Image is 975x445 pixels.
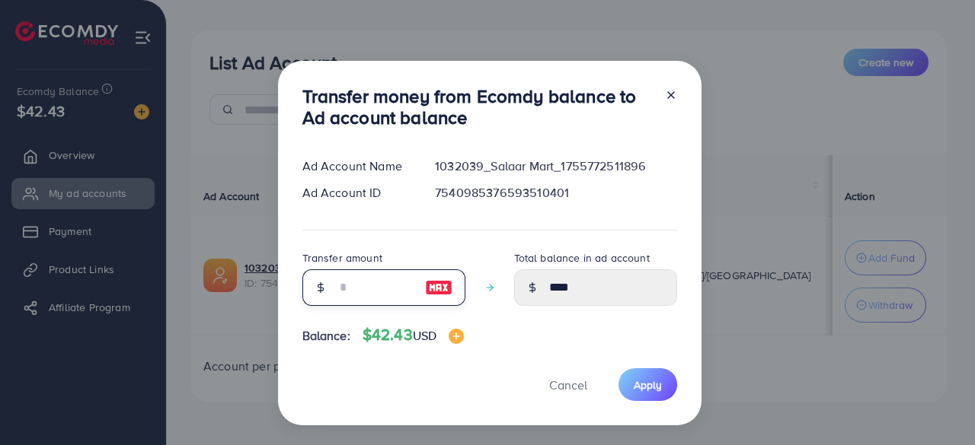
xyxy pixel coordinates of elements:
[302,250,382,265] label: Transfer amount
[449,329,464,344] img: image
[413,327,436,344] span: USD
[423,157,689,175] div: 1032039_Salaar Mart_1755772511896
[634,377,662,393] span: Apply
[363,326,464,345] h4: $42.43
[619,368,677,401] button: Apply
[910,377,964,434] iframe: Chat
[302,85,653,129] h3: Transfer money from Ecomdy balance to Ad account balance
[423,184,689,202] div: 7540985376593510401
[425,278,452,297] img: image
[302,327,350,345] span: Balance:
[290,184,424,202] div: Ad Account ID
[290,157,424,175] div: Ad Account Name
[530,368,606,401] button: Cancel
[549,377,587,393] span: Cancel
[514,250,650,265] label: Total balance in ad account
